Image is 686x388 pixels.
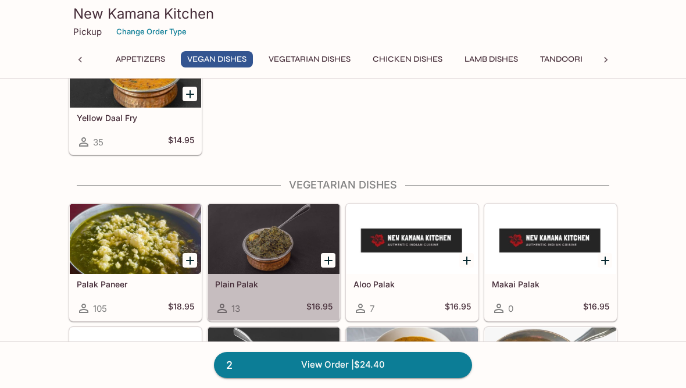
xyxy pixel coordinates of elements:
h5: $16.95 [583,301,609,315]
button: Chicken Dishes [366,51,449,67]
a: Palak Paneer105$18.95 [69,204,202,321]
span: 7 [370,303,374,314]
a: 2View Order |$24.40 [214,352,472,378]
button: Add Yellow Daal Fry [183,87,197,101]
a: Aloo Palak7$16.95 [346,204,478,321]
button: Tandoori [534,51,589,67]
h5: Palak Paneer [77,279,194,289]
button: Lamb Dishes [458,51,524,67]
h5: $16.95 [445,301,471,315]
div: Makai Palak [485,204,616,274]
button: Add Aloo Palak [459,253,474,268]
h5: Makai Palak [492,279,609,289]
a: Yellow Daal Fry35$14.95 [69,37,202,155]
button: Add Makai Palak [598,253,612,268]
span: 13 [231,303,240,314]
h4: Vegetarian Dishes [69,179,617,191]
a: Plain Palak13$16.95 [208,204,340,321]
h5: Aloo Palak [353,279,471,289]
button: Vegan Dishes [181,51,253,67]
a: Makai Palak0$16.95 [484,204,617,321]
p: Pickup [73,26,102,37]
div: Yellow Daal Fry [70,38,201,108]
h5: $16.95 [306,301,333,315]
div: Plain Palak [208,204,340,274]
span: 0 [508,303,513,314]
h5: Plain Palak [215,279,333,289]
span: 105 [93,303,107,314]
button: Add Plain Palak [321,253,335,268]
button: Vegetarian Dishes [262,51,357,67]
h5: $18.95 [168,301,194,315]
div: Aloo Palak [346,204,478,274]
button: Add Palak Paneer [183,253,197,268]
span: 35 [93,137,103,148]
h5: Yellow Daal Fry [77,113,194,123]
span: 2 [219,357,240,373]
h3: New Kamana Kitchen [73,5,613,23]
div: Palak Paneer [70,204,201,274]
button: Change Order Type [111,23,192,41]
button: Appetizers [109,51,172,67]
h5: $14.95 [168,135,194,149]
